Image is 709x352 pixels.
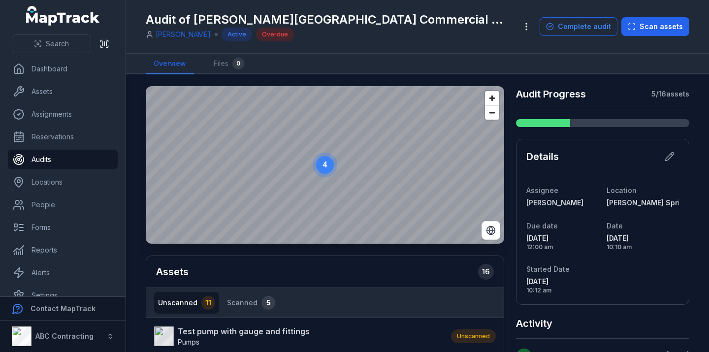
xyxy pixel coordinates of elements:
time: 20/08/2025, 10:12:18 am [526,277,599,294]
button: Zoom out [485,105,499,120]
div: 0 [232,58,244,69]
a: Test pump with gauge and fittingsPumps [154,325,441,347]
span: 10:12 am [526,287,599,294]
span: Pumps [178,338,199,346]
span: Started Date [526,265,570,273]
a: Overview [146,54,194,74]
a: Files0 [206,54,252,74]
a: [PERSON_NAME] [526,198,599,208]
strong: 5 / 16 assets [651,89,689,99]
span: Assignee [526,186,558,194]
strong: Test pump with gauge and fittings [178,325,310,337]
a: Reservations [8,127,118,147]
a: Reports [8,240,118,260]
span: Date [607,222,623,230]
button: Scan assets [621,17,689,36]
text: 4 [323,160,327,169]
strong: Contact MapTrack [31,304,96,313]
span: Location [607,186,637,194]
time: 31/08/2025, 12:00:00 am [526,233,599,251]
button: Search [12,34,91,53]
a: Assignments [8,104,118,124]
button: Scanned5 [223,292,279,314]
time: 20/08/2025, 10:10:29 am [607,233,679,251]
button: Switch to Satellite View [482,221,500,240]
strong: ABC Contracting [35,332,94,340]
a: Dashboard [8,59,118,79]
span: 10:10 am [607,243,679,251]
h2: Details [526,150,559,163]
div: Unscanned [451,329,496,343]
a: Alerts [8,263,118,283]
h1: Audit of [PERSON_NAME][GEOGRAPHIC_DATA] Commercial Hub [146,12,509,28]
h2: Audit Progress [516,87,586,101]
button: Unscanned11 [154,292,219,314]
div: Overdue [256,28,294,41]
span: Search [46,39,69,49]
a: Locations [8,172,118,192]
div: Active [222,28,252,41]
a: Audits [8,150,118,169]
span: [DATE] [607,233,679,243]
div: 16 [478,264,494,280]
span: [DATE] [526,277,599,287]
span: 12:00 am [526,243,599,251]
div: 5 [261,296,275,310]
h2: Assets [156,264,494,280]
span: [DATE] [526,233,599,243]
span: Due date [526,222,558,230]
h2: Activity [516,317,552,330]
a: [PERSON_NAME] [156,30,211,39]
button: Complete audit [540,17,617,36]
a: Forms [8,218,118,237]
a: Settings [8,286,118,305]
a: People [8,195,118,215]
a: Assets [8,82,118,101]
a: [PERSON_NAME] Springs Commercial Hub [607,198,679,208]
a: MapTrack [26,6,100,26]
button: Zoom in [485,91,499,105]
div: 11 [201,296,215,310]
canvas: Map [146,86,504,244]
